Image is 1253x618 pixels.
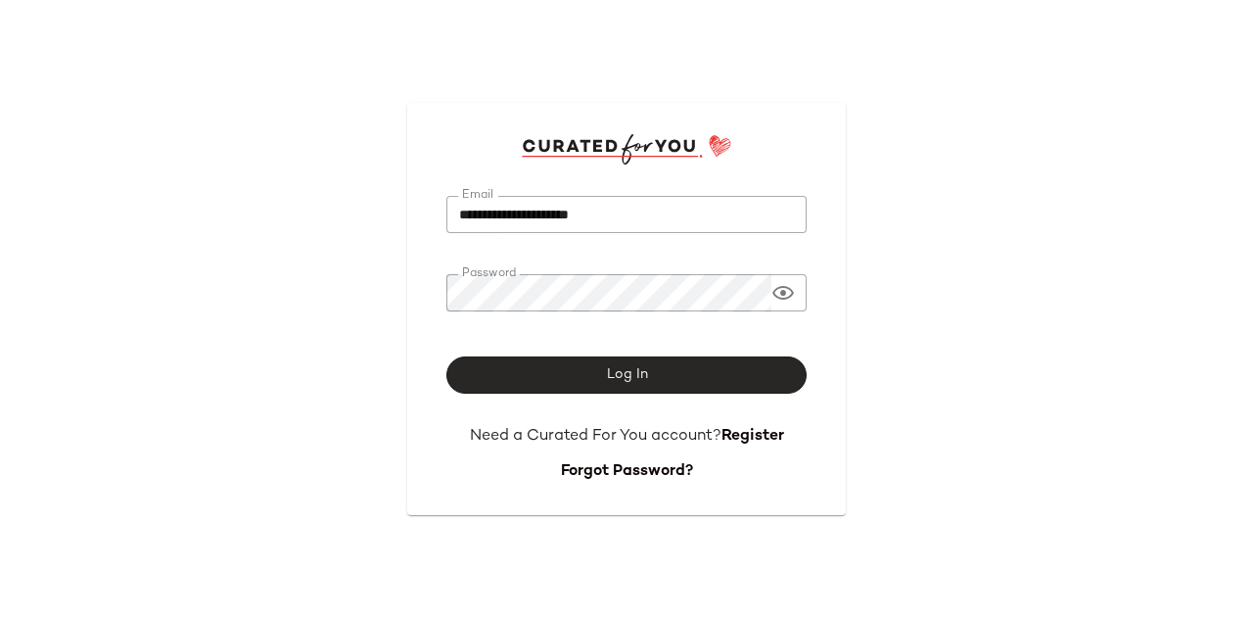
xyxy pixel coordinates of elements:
span: Log In [605,367,647,383]
a: Register [721,428,784,445]
button: Log In [446,357,807,394]
a: Forgot Password? [561,463,693,480]
img: cfy_login_logo.DGdB1djN.svg [522,134,732,164]
span: Need a Curated For You account? [470,428,721,445]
